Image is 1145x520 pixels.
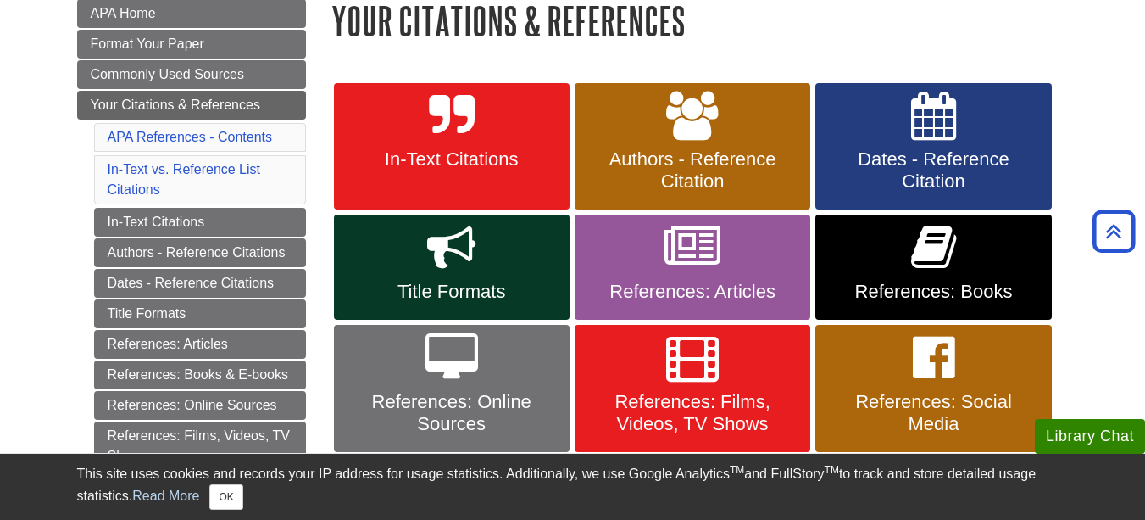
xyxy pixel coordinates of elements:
[815,83,1051,210] a: Dates - Reference Citation
[587,148,798,193] span: Authors - Reference Citation
[1087,220,1141,243] a: Back to Top
[132,489,199,503] a: Read More
[815,215,1051,320] a: References: Books
[91,67,244,81] span: Commonly Used Sources
[94,391,306,420] a: References: Online Sources
[575,215,810,320] a: References: Articles
[94,238,306,267] a: Authors - Reference Citations
[1035,419,1145,454] button: Library Chat
[825,464,839,476] sup: TM
[334,83,570,210] a: In-Text Citations
[828,148,1038,193] span: Dates - Reference Citation
[91,98,260,112] span: Your Citations & References
[108,162,261,197] a: In-Text vs. Reference List Citations
[347,391,557,435] span: References: Online Sources
[94,422,306,471] a: References: Films, Videos, TV Shows
[94,269,306,298] a: Dates - Reference Citations
[94,361,306,389] a: References: Books & E-books
[334,325,570,452] a: References: Online Sources
[77,60,306,89] a: Commonly Used Sources
[91,36,204,51] span: Format Your Paper
[347,148,557,171] span: In-Text Citations
[77,464,1069,510] div: This site uses cookies and records your IP address for usage statistics. Additionally, we use Goo...
[91,6,156,20] span: APA Home
[828,281,1038,303] span: References: Books
[815,325,1051,452] a: References: Social Media
[94,208,306,237] a: In-Text Citations
[347,281,557,303] span: Title Formats
[587,281,798,303] span: References: Articles
[94,330,306,359] a: References: Articles
[587,391,798,435] span: References: Films, Videos, TV Shows
[828,391,1038,435] span: References: Social Media
[730,464,744,476] sup: TM
[108,130,272,144] a: APA References - Contents
[209,484,242,510] button: Close
[575,83,810,210] a: Authors - Reference Citation
[575,325,810,452] a: References: Films, Videos, TV Shows
[334,215,570,320] a: Title Formats
[77,30,306,59] a: Format Your Paper
[94,299,306,328] a: Title Formats
[77,91,306,120] a: Your Citations & References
